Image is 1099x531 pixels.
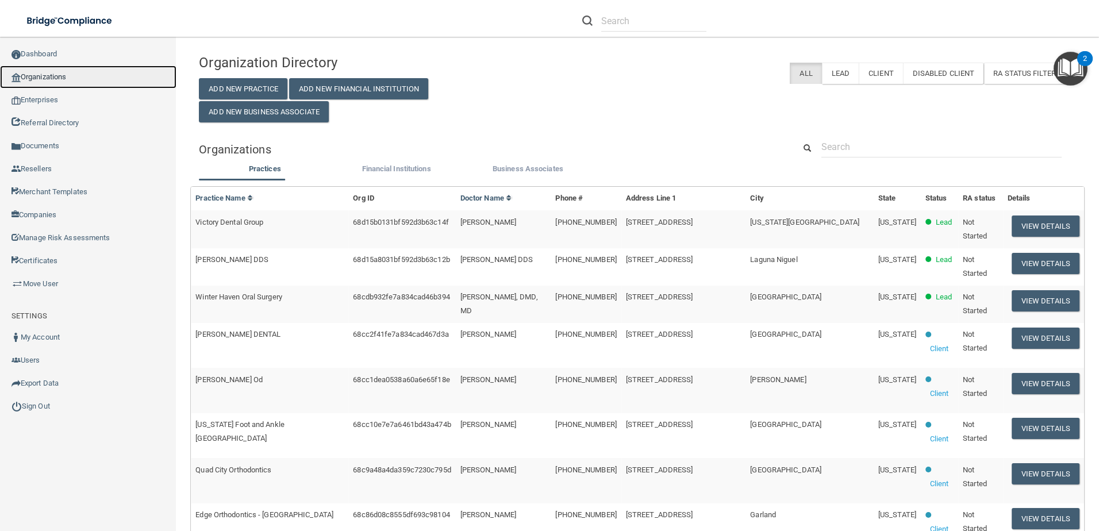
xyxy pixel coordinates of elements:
button: Add New Financial Institution [289,78,428,99]
h5: Organizations [199,143,778,156]
img: icon-documents.8dae5593.png [11,142,21,151]
span: [PHONE_NUMBER] [555,510,616,519]
label: All [790,63,821,84]
th: Address Line 1 [621,187,746,210]
span: Not Started [963,465,987,488]
span: [PERSON_NAME] Od [195,375,263,384]
span: Not Started [963,293,987,315]
span: [PHONE_NUMBER] [555,218,616,226]
li: Business Associate [462,162,594,179]
label: SETTINGS [11,309,47,323]
th: State [874,187,921,210]
span: [PHONE_NUMBER] [555,375,616,384]
span: Not Started [963,255,987,278]
button: View Details [1012,253,1079,274]
span: [GEOGRAPHIC_DATA] [750,293,821,301]
span: [US_STATE] [878,255,916,264]
a: Practice Name [195,194,253,202]
span: [GEOGRAPHIC_DATA] [750,330,821,338]
span: [PERSON_NAME] [460,420,516,429]
li: Practices [199,162,331,179]
span: [PERSON_NAME] [460,330,516,338]
button: View Details [1012,216,1079,237]
p: Client [930,432,949,446]
span: [PERSON_NAME] [460,375,516,384]
img: icon-users.e205127d.png [11,356,21,365]
span: [PERSON_NAME] [460,465,516,474]
span: [US_STATE] [878,420,916,429]
span: [STREET_ADDRESS] [626,465,693,474]
span: [STREET_ADDRESS] [626,255,693,264]
span: [PERSON_NAME] DENTAL [195,330,280,338]
span: [STREET_ADDRESS] [626,293,693,301]
span: 68cc1dea0538a60a6e65f18e [353,375,449,384]
a: Doctor Name [460,194,512,202]
span: [PHONE_NUMBER] [555,465,616,474]
img: icon-export.b9366987.png [11,379,21,388]
span: 68c86d08c8555df693c98104 [353,510,449,519]
img: briefcase.64adab9b.png [11,278,23,290]
th: Status [921,187,958,210]
th: Phone # [551,187,621,210]
label: Client [859,63,903,84]
p: Lead [936,290,952,304]
span: [US_STATE] [878,510,916,519]
span: [STREET_ADDRESS] [626,420,693,429]
span: Not Started [963,330,987,352]
input: Search [601,10,706,32]
label: Financial Institutions [336,162,456,176]
button: View Details [1012,373,1079,394]
img: ic_dashboard_dark.d01f4a41.png [11,50,21,59]
span: [US_STATE][GEOGRAPHIC_DATA] [750,218,859,226]
img: ic_user_dark.df1a06c3.png [11,333,21,342]
img: ic-search.3b580494.png [582,16,593,26]
p: Client [930,342,949,356]
span: Business Associates [493,164,563,173]
span: [PERSON_NAME] DDS [460,255,533,264]
span: [GEOGRAPHIC_DATA] [750,420,821,429]
span: [PERSON_NAME] DDS [195,255,268,264]
button: View Details [1012,328,1079,349]
p: Lead [936,253,952,267]
span: Quad City Orthodontics [195,465,271,474]
span: Practices [249,164,281,173]
p: Lead [936,216,952,229]
button: View Details [1012,508,1079,529]
span: [US_STATE] [878,330,916,338]
span: [US_STATE] [878,218,916,226]
span: [PERSON_NAME] [460,510,516,519]
span: Victory Dental Group [195,218,263,226]
span: [PHONE_NUMBER] [555,293,616,301]
span: [US_STATE] [878,465,916,474]
span: Edge Orthodontics - [GEOGRAPHIC_DATA] [195,510,333,519]
button: View Details [1012,463,1079,484]
span: Laguna Niguel [750,255,797,264]
button: View Details [1012,418,1079,439]
button: Open Resource Center, 2 new notifications [1054,52,1088,86]
img: ic_reseller.de258add.png [11,164,21,174]
span: 68d15b0131bf592d3b63c14f [353,218,448,226]
span: [PHONE_NUMBER] [555,255,616,264]
span: 68cc2f41fe7a834cad467d3a [353,330,448,338]
span: Financial Institutions [362,164,431,173]
span: RA Status Filter [993,69,1067,78]
button: Add New Practice [199,78,287,99]
span: [US_STATE] [878,375,916,384]
img: bridge_compliance_login_screen.278c3ca4.svg [17,9,123,33]
img: organization-icon.f8decf85.png [11,73,21,82]
span: [PERSON_NAME] [460,218,516,226]
th: Details [1003,187,1084,210]
span: [PHONE_NUMBER] [555,330,616,338]
span: Not Started [963,375,987,398]
img: ic_power_dark.7ecde6b1.png [11,401,22,411]
label: Practices [205,162,325,176]
span: Not Started [963,420,987,442]
button: Add New Business Associate [199,101,329,122]
span: 68d15a8031bf592d3b63c12b [353,255,449,264]
span: [PERSON_NAME], DMD, MD [460,293,538,315]
div: 2 [1083,59,1087,74]
label: Disabled Client [903,63,984,84]
span: [STREET_ADDRESS] [626,330,693,338]
span: Garland [750,510,776,519]
span: [PHONE_NUMBER] [555,420,616,429]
